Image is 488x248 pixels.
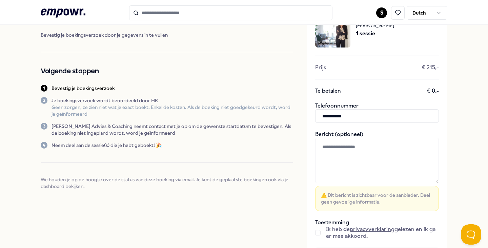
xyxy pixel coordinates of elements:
span: 1 sessie [356,29,394,38]
span: ⚠️ Dit bericht is zichtbaar voor de aanbieder. Deel geen gevoelige informatie. [321,192,433,205]
p: Je boekingsverzoek wordt beoordeeld door HR [52,97,293,104]
p: Bevestig je boekingsverzoek [52,85,115,92]
div: Toestemming [315,219,439,240]
span: € 215,- [422,64,439,71]
div: Bericht (optioneel) [315,131,439,211]
span: We houden je op de hoogte over de status van deze boeking via email. Je kunt de geplaatste boekin... [41,176,293,190]
div: 3 [41,123,47,130]
div: 1 [41,85,47,92]
p: Neem deel aan de sessie(s) die je hebt geboekt! 🎉 [52,142,162,149]
div: 2 [41,97,47,104]
span: Te betalen [315,88,341,94]
span: € 0,- [427,88,439,94]
iframe: Help Scout Beacon - Open [461,224,481,245]
div: 4 [41,142,47,149]
button: S [376,7,387,18]
input: Search for products, categories or subcategories [129,5,332,20]
span: Prijs [315,64,326,71]
h2: Volgende stappen [41,66,293,77]
span: [PERSON_NAME] [356,22,394,29]
a: privacyverklaring [350,226,394,232]
img: package image [315,12,350,47]
p: [PERSON_NAME] Advies & Coaching neemt contact met je op om de gewenste startdatum te bevestigen. ... [52,123,293,136]
span: Ik heb de gelezen en ik ga er mee akkoord. [326,226,439,240]
div: Telefoonnummer [315,102,439,123]
p: Geen zorgen, ze zien niet wat je exact boekt. Enkel de kosten. Als de boeking niet goedgekeurd wo... [52,104,293,117]
span: Bevestig je boekingsverzoek door je gegevens in te vullen [41,32,293,38]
